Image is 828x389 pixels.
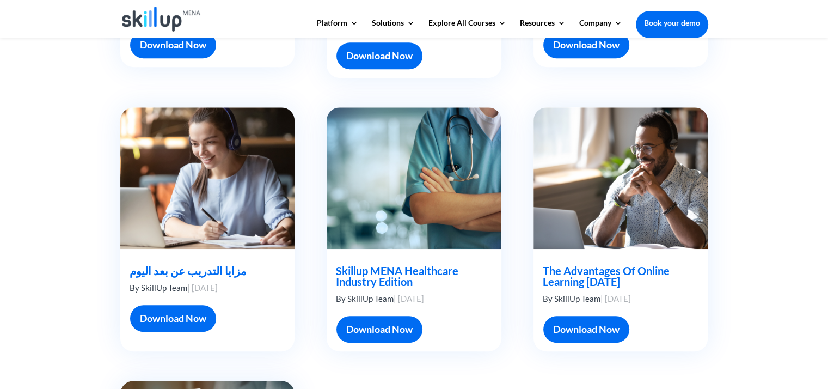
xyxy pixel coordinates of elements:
img: Skillup Mena [122,7,201,32]
a: Download Now [130,32,216,58]
a: Download Now [543,316,629,343]
a: Download Now [336,42,422,69]
a: Download Now [130,305,216,332]
a: Download Now [543,32,629,58]
span: | [DATE] [187,283,218,293]
a: Book your demo [636,11,708,35]
a: Explore All Courses [428,19,506,38]
img: The Advantages Of Online Learning Today- Infographic [533,107,708,250]
h2: The Advantages Of Online Learning [DATE] [543,265,686,293]
img: Infographic-Skillup MENA Healthcare Industry EditionSkillup MENA Healthcare Industry Edition [327,107,501,250]
h2: مزايا التدريب عن بعد اليوم [130,265,273,282]
img: Rectangle 2747 (2) [120,107,295,250]
a: Download Now [336,316,422,343]
a: Solutions [372,19,415,38]
p: By SkillUp Team [336,293,479,305]
p: By SkillUp Team [130,282,273,294]
iframe: Chat Widget [647,271,828,389]
a: Company [579,19,622,38]
p: By SkillUp Team [543,293,686,305]
span: | [DATE] [600,294,631,303]
a: Platform [317,19,358,38]
span: | [DATE] [394,294,424,303]
a: Resources [520,19,566,38]
h2: Skillup MENA Healthcare Industry Edition [336,265,479,293]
